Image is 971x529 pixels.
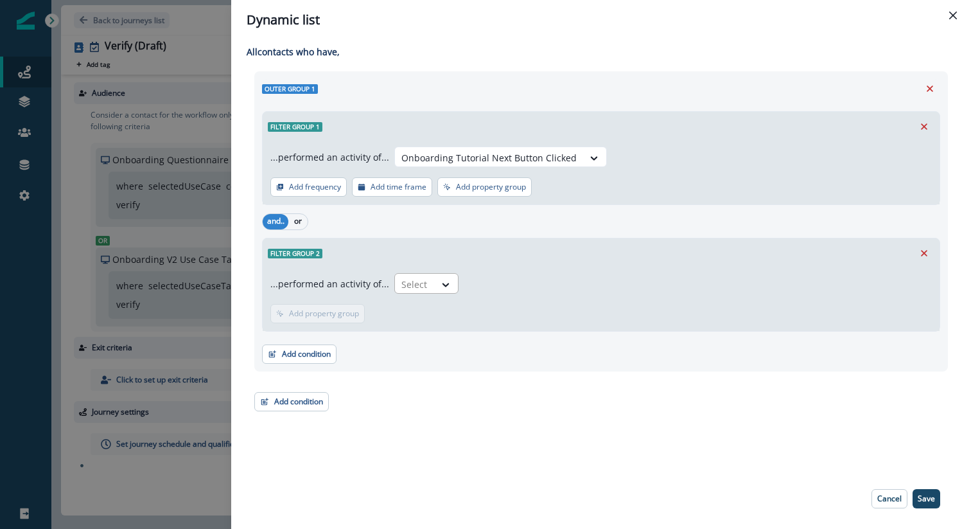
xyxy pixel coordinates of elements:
[262,345,337,364] button: Add condition
[871,489,907,508] button: Cancel
[918,494,935,503] p: Save
[262,84,318,94] span: Outer group 1
[914,244,934,263] button: Remove
[371,183,426,192] p: Add time frame
[456,183,526,192] p: Add property group
[270,150,389,164] p: ...performed an activity of...
[288,214,308,229] button: or
[914,117,934,136] button: Remove
[920,79,940,98] button: Remove
[352,177,432,197] button: Add time frame
[943,5,963,26] button: Close
[913,489,940,508] button: Save
[289,309,359,318] p: Add property group
[263,214,288,229] button: and..
[247,45,948,58] p: All contact s who have,
[877,494,902,503] p: Cancel
[268,249,322,258] span: Filter group 2
[437,177,532,197] button: Add property group
[254,392,329,411] button: Add condition
[270,177,347,197] button: Add frequency
[268,122,322,132] span: Filter group 1
[270,277,389,291] p: ...performed an activity of...
[247,10,956,30] div: Dynamic list
[289,183,341,192] p: Add frequency
[270,304,365,323] button: Add property group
